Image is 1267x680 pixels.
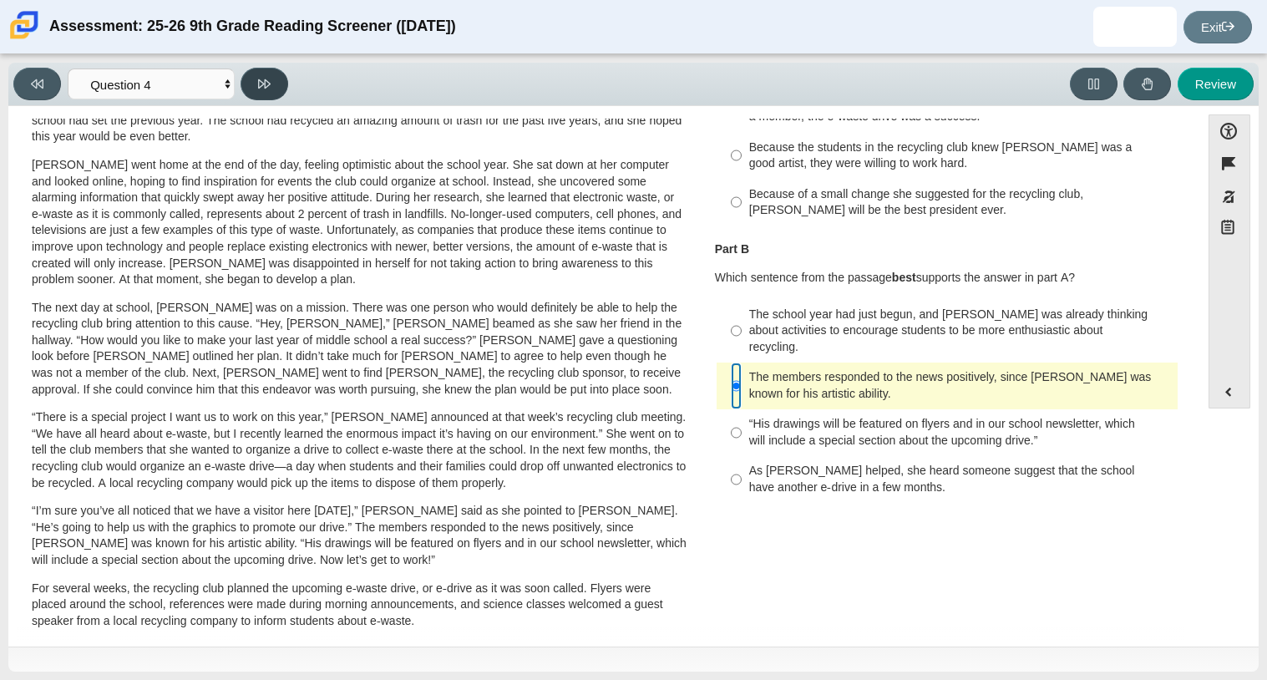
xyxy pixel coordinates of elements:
[892,270,916,285] b: best
[749,463,1171,495] div: As [PERSON_NAME] helped, she heard someone suggest that the school have another e-drive in a few ...
[32,409,687,491] p: “There is a special project I want us to work on this year,” [PERSON_NAME] announced at that week...
[32,300,687,398] p: The next day at school, [PERSON_NAME] was on a mission. There was one person who would definitely...
[715,270,1179,287] p: Which sentence from the passage supports the answer in part A?
[1122,13,1148,40] img: markell.lewis.QJdif8
[1183,11,1252,43] a: Exit
[1178,68,1254,100] button: Review
[715,241,749,256] b: Part B
[49,7,456,47] div: Assessment: 25-26 9th Grade Reading Screener ([DATE])
[749,140,1171,172] div: Because the students in the recycling club knew [PERSON_NAME] was a good artist, they were willin...
[749,186,1171,219] div: Because of a small change she suggested for the recycling club, [PERSON_NAME] will be the best pr...
[749,369,1171,402] div: The members responded to the news positively, since [PERSON_NAME] was known for his artistic abil...
[1123,68,1171,100] button: Raise Your Hand
[1209,114,1250,147] button: Open Accessibility Menu
[7,8,42,43] img: Carmen School of Science & Technology
[1209,180,1250,213] button: Toggle response masking
[7,31,42,45] a: Carmen School of Science & Technology
[749,416,1171,449] div: “His drawings will be featured on flyers and in our school newsletter, which will include a speci...
[17,114,1192,640] div: Assessment items
[32,581,687,630] p: For several weeks, the recycling club planned the upcoming e-waste drive, or e-drive as it was so...
[1209,376,1249,408] button: Expand menu. Displays the button labels.
[1209,213,1250,247] button: Notepad
[32,503,687,568] p: “I’m sure you’ve all noticed that we have a visitor here [DATE],” [PERSON_NAME] said as she point...
[1209,147,1250,180] button: Flag item
[32,157,687,288] p: [PERSON_NAME] went home at the end of the day, feeling optimistic about the school year. She sat ...
[749,307,1171,356] div: The school year had just begun, and [PERSON_NAME] was already thinking about activities to encour...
